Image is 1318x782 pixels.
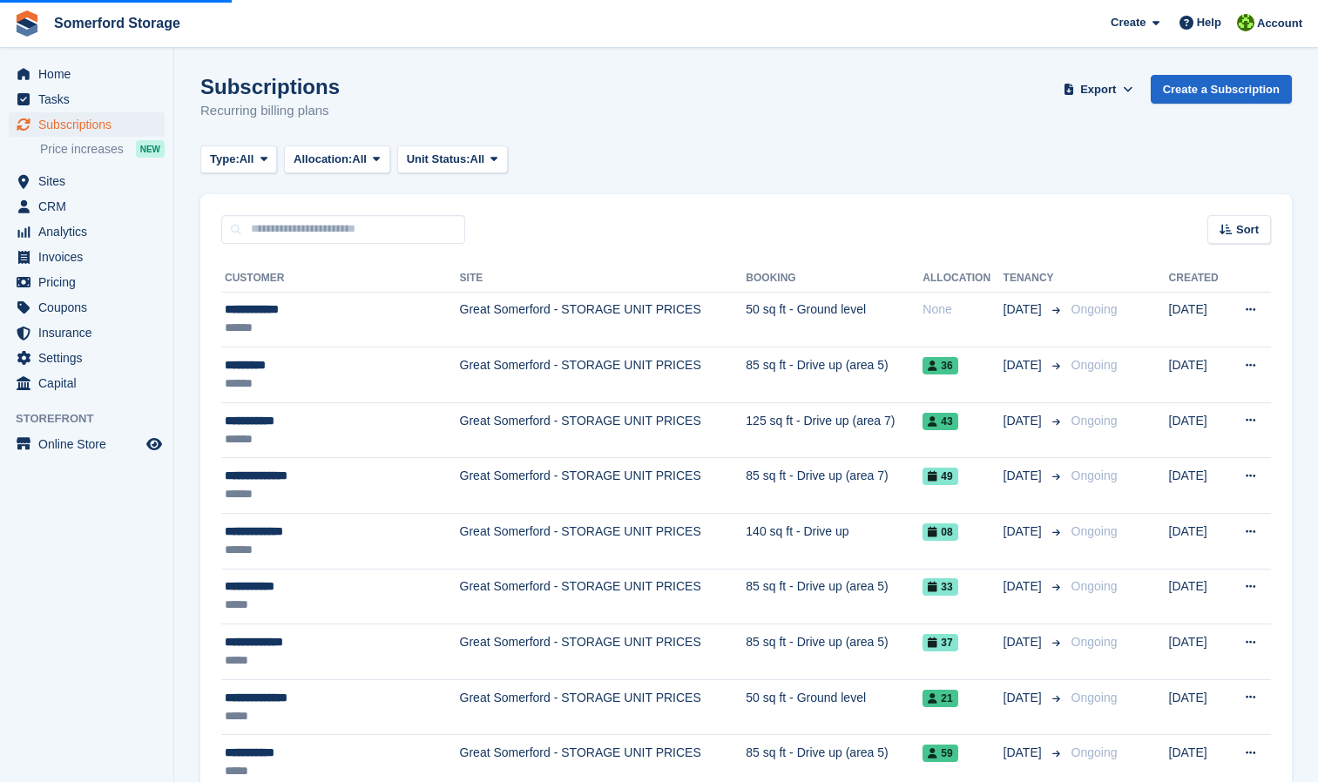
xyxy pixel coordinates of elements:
[38,194,143,219] span: CRM
[1071,469,1118,482] span: Ongoing
[47,9,187,37] a: Somerford Storage
[38,346,143,370] span: Settings
[1004,522,1045,541] span: [DATE]
[923,357,957,374] span: 36
[9,270,165,294] a: menu
[1169,679,1228,735] td: [DATE]
[746,292,923,347] td: 50 sq ft - Ground level
[923,468,957,485] span: 49
[1169,347,1228,403] td: [DATE]
[1071,691,1118,704] span: Ongoing
[9,346,165,370] a: menu
[9,87,165,111] a: menu
[14,10,40,37] img: stora-icon-8386f47178a22dfd0bd8f6a31ec36ba5ce8667c1dd55bd0f319d3a0aa187defe.svg
[9,169,165,193] a: menu
[1237,14,1254,31] img: Michael Llewellen Palmer
[1169,514,1228,570] td: [DATE]
[38,371,143,395] span: Capital
[9,194,165,219] a: menu
[1060,75,1137,104] button: Export
[38,295,143,320] span: Coupons
[284,145,390,174] button: Allocation: All
[460,514,747,570] td: Great Somerford - STORAGE UNIT PRICES
[1004,300,1045,319] span: [DATE]
[460,402,747,458] td: Great Somerford - STORAGE UNIT PRICES
[460,292,747,347] td: Great Somerford - STORAGE UNIT PRICES
[1151,75,1292,104] a: Create a Subscription
[38,62,143,86] span: Home
[407,151,470,168] span: Unit Status:
[16,410,173,428] span: Storefront
[460,624,747,680] td: Great Somerford - STORAGE UNIT PRICES
[9,112,165,137] a: menu
[923,578,957,596] span: 33
[9,371,165,395] a: menu
[746,679,923,735] td: 50 sq ft - Ground level
[221,265,460,293] th: Customer
[38,219,143,244] span: Analytics
[1004,577,1045,596] span: [DATE]
[38,320,143,345] span: Insurance
[1197,14,1221,31] span: Help
[144,434,165,455] a: Preview store
[240,151,254,168] span: All
[1004,265,1065,293] th: Tenancy
[1071,745,1118,759] span: Ongoing
[746,514,923,570] td: 140 sq ft - Drive up
[1169,265,1228,293] th: Created
[9,432,165,456] a: menu
[136,140,165,158] div: NEW
[1071,414,1118,428] span: Ongoing
[38,169,143,193] span: Sites
[746,347,923,403] td: 85 sq ft - Drive up (area 5)
[746,265,923,293] th: Booking
[460,458,747,514] td: Great Somerford - STORAGE UNIT PRICES
[1236,221,1259,239] span: Sort
[923,634,957,651] span: 37
[1004,467,1045,485] span: [DATE]
[40,139,165,158] a: Price increases NEW
[9,219,165,244] a: menu
[1169,624,1228,680] td: [DATE]
[460,265,747,293] th: Site
[200,101,340,121] p: Recurring billing plans
[9,62,165,86] a: menu
[1169,569,1228,624] td: [DATE]
[460,347,747,403] td: Great Somerford - STORAGE UNIT PRICES
[460,679,747,735] td: Great Somerford - STORAGE UNIT PRICES
[1169,458,1228,514] td: [DATE]
[923,300,1003,319] div: None
[923,745,957,762] span: 59
[746,402,923,458] td: 125 sq ft - Drive up (area 7)
[1004,689,1045,707] span: [DATE]
[1071,635,1118,649] span: Ongoing
[1071,302,1118,316] span: Ongoing
[1257,15,1302,32] span: Account
[923,413,957,430] span: 43
[200,145,277,174] button: Type: All
[1080,81,1116,98] span: Export
[352,151,367,168] span: All
[1071,579,1118,593] span: Ongoing
[1169,402,1228,458] td: [DATE]
[9,295,165,320] a: menu
[294,151,352,168] span: Allocation:
[1004,356,1045,374] span: [DATE]
[9,245,165,269] a: menu
[38,87,143,111] span: Tasks
[38,270,143,294] span: Pricing
[1004,633,1045,651] span: [DATE]
[923,265,1003,293] th: Allocation
[210,151,240,168] span: Type:
[1004,412,1045,430] span: [DATE]
[200,75,340,98] h1: Subscriptions
[923,690,957,707] span: 21
[397,145,508,174] button: Unit Status: All
[38,432,143,456] span: Online Store
[9,320,165,345] a: menu
[1071,524,1118,538] span: Ongoing
[1169,292,1228,347] td: [DATE]
[470,151,485,168] span: All
[746,624,923,680] td: 85 sq ft - Drive up (area 5)
[746,458,923,514] td: 85 sq ft - Drive up (area 7)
